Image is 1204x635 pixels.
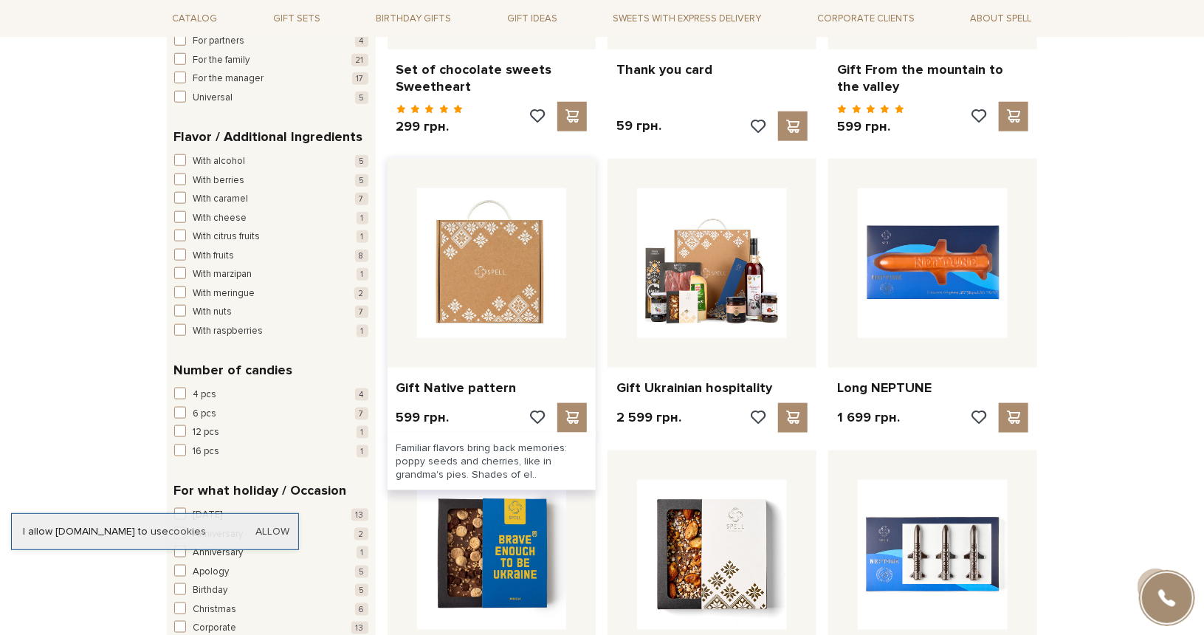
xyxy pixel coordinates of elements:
button: With berries 5 [174,174,368,188]
span: Flavor / Additional Ingredients [174,127,363,147]
span: Birthday gifts [371,7,458,30]
a: Thank you card [616,61,808,78]
span: 7 [355,306,368,318]
span: For partners [193,34,245,49]
span: Birthday [193,583,228,598]
span: 21 [351,54,368,66]
span: 13 [351,509,368,521]
span: 12 pcs [193,425,220,440]
span: 17 [352,72,368,85]
span: With cheese [193,211,247,226]
span: 5 [355,92,368,104]
p: 2 599 грн. [616,409,681,426]
span: Gift sets [267,7,326,30]
span: 7 [355,193,368,205]
span: For the manager [193,72,264,86]
span: 4 pcs [193,388,217,402]
span: 8 [355,250,368,262]
button: With raspberries 1 [174,324,368,339]
span: With fruits [193,249,235,264]
button: Birthday 5 [174,583,368,598]
span: With raspberries [193,324,264,339]
span: 1 [357,212,368,224]
a: cookies [168,525,206,538]
span: 1 [357,268,368,281]
span: 1 [357,426,368,439]
button: 6 pcs 7 [174,407,368,422]
span: 5 [355,155,368,168]
span: 2 [354,287,368,300]
span: 13 [351,622,368,634]
span: With marzipan [193,267,252,282]
a: Gift Native pattern [396,380,588,397]
span: 1 [357,546,368,559]
span: For what holiday / Occasion [174,481,347,501]
button: With cheese 1 [174,211,368,226]
span: About Spell [965,7,1038,30]
span: Universal [193,91,233,106]
span: With alcohol [193,154,246,169]
p: 599 грн. [837,118,904,135]
a: Gift From the mountain to the valley [837,61,1028,96]
p: 599 грн. [396,409,450,426]
span: 1 [357,325,368,337]
a: Sweets with express delivery [608,6,768,31]
button: With marzipan 1 [174,267,368,282]
button: 16 pcs 1 [174,444,368,459]
img: Gift Native pattern [417,188,567,338]
span: 4 [355,388,368,401]
button: Apology 5 [174,565,368,580]
span: 1 [357,230,368,243]
span: For the family [193,53,250,68]
button: 12 pcs 1 [174,425,368,440]
button: 4 pcs 4 [174,388,368,402]
span: 2 [354,528,368,540]
span: Gift ideas [501,7,563,30]
span: With berries [193,174,245,188]
span: 7 [355,408,368,420]
button: With nuts 7 [174,305,368,320]
div: I allow [DOMAIN_NAME] to use [12,525,298,538]
div: Familiar flavors bring back memories: poppy seeds and cherries, like in grandma's pies. Shades of... [388,433,596,491]
button: With citrus fruits 1 [174,230,368,244]
span: 1 [357,445,368,458]
span: With nuts [193,305,233,320]
span: 5 [355,584,368,597]
span: 16 pcs [193,444,220,459]
a: Set of chocolate sweets Sweetheart [396,61,588,96]
button: With meringue 2 [174,286,368,301]
span: Number of candies [174,360,293,380]
span: 5 [355,174,368,187]
button: For partners 4 [174,34,368,49]
span: With caramel [193,192,249,207]
button: With fruits 8 [174,249,368,264]
a: Gift Ukrainian hospitality [616,380,808,397]
span: [DATE] [193,508,223,523]
span: With meringue [193,286,255,301]
button: With alcohol 5 [174,154,368,169]
span: Apology [193,565,230,580]
a: Allow [255,525,289,538]
button: Christmas 6 [174,603,368,617]
span: 6 pcs [193,407,217,422]
button: With caramel 7 [174,192,368,207]
button: Anniversary 1 [174,546,368,560]
button: [DATE] 13 [174,508,368,523]
span: Catalog [167,7,224,30]
button: For the family 21 [174,53,368,68]
p: 1 699 грн. [837,409,900,426]
p: 59 грн. [616,117,661,134]
button: Universal 5 [174,91,368,106]
button: For the manager 17 [174,72,368,86]
span: 5 [355,566,368,578]
span: 4 [355,35,368,47]
span: 6 [355,603,368,616]
span: With citrus fruits [193,230,261,244]
span: Christmas [193,603,237,617]
span: Anniversary [193,546,244,560]
p: 299 грн. [396,118,464,135]
a: Corporate clients [811,6,921,31]
a: Long NEPTUNE [837,380,1028,397]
